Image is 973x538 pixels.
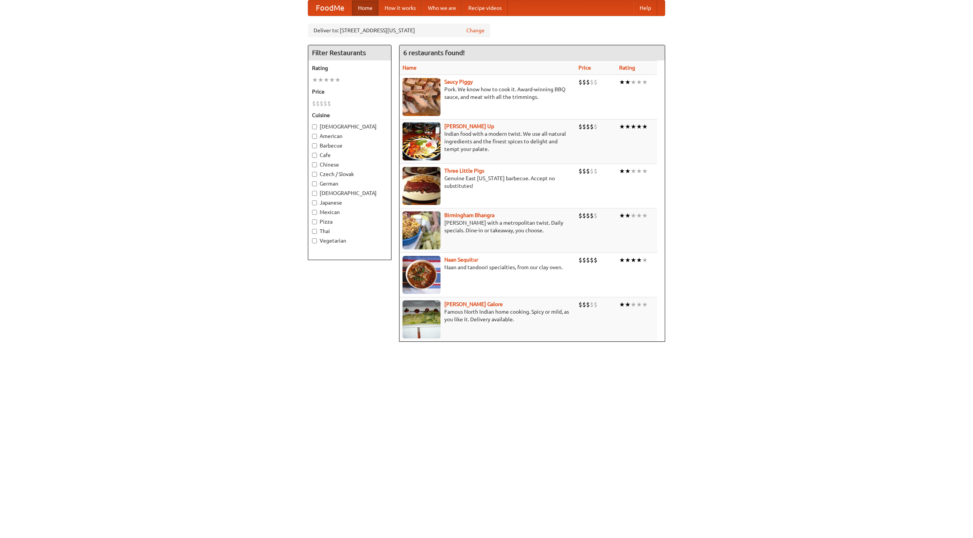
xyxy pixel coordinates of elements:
[594,122,597,131] li: $
[312,210,317,215] input: Mexican
[578,256,582,264] li: $
[590,167,594,175] li: $
[642,78,648,86] li: ★
[642,167,648,175] li: ★
[582,300,586,309] li: $
[636,167,642,175] li: ★
[619,65,635,71] a: Rating
[323,76,329,84] li: ★
[316,99,320,108] li: $
[582,256,586,264] li: $
[312,199,387,206] label: Japanese
[642,122,648,131] li: ★
[323,99,327,108] li: $
[444,301,503,307] a: [PERSON_NAME] Galore
[320,99,323,108] li: $
[403,78,441,116] img: saucy.jpg
[444,257,478,263] a: Naan Sequitur
[582,211,586,220] li: $
[312,170,387,178] label: Czech / Slovak
[312,151,387,159] label: Cafe
[444,123,494,129] a: [PERSON_NAME] Up
[642,256,648,264] li: ★
[578,300,582,309] li: $
[312,142,387,149] label: Barbecue
[578,211,582,220] li: $
[312,161,387,168] label: Chinese
[312,99,316,108] li: $
[625,211,631,220] li: ★
[352,0,379,16] a: Home
[619,167,625,175] li: ★
[594,167,597,175] li: $
[312,143,317,148] input: Barbecue
[642,300,648,309] li: ★
[594,78,597,86] li: $
[312,111,387,119] h5: Cuisine
[594,211,597,220] li: $
[582,78,586,86] li: $
[403,300,441,338] img: currygalore.jpg
[327,99,331,108] li: $
[312,134,317,139] input: American
[578,78,582,86] li: $
[403,308,572,323] p: Famous North Indian home cooking. Spicy or mild, as you like it. Delivery available.
[312,200,317,205] input: Japanese
[312,172,317,177] input: Czech / Slovak
[634,0,657,16] a: Help
[403,175,572,190] p: Genuine East [US_STATE] barbecue. Accept no substitutes!
[586,300,590,309] li: $
[625,256,631,264] li: ★
[312,227,387,235] label: Thai
[619,78,625,86] li: ★
[625,122,631,131] li: ★
[318,76,323,84] li: ★
[403,263,572,271] p: Naan and tandoori specialties, from our clay oven.
[586,211,590,220] li: $
[312,229,317,234] input: Thai
[312,180,387,187] label: German
[636,256,642,264] li: ★
[636,122,642,131] li: ★
[403,86,572,101] p: Pork. We know how to cook it. Award-winning BBQ sauce, and meat with all the trimmings.
[379,0,422,16] a: How it works
[312,76,318,84] li: ★
[578,65,591,71] a: Price
[308,0,352,16] a: FoodMe
[619,256,625,264] li: ★
[625,78,631,86] li: ★
[631,167,636,175] li: ★
[444,79,473,85] b: Saucy Piggy
[403,122,441,160] img: curryup.jpg
[594,256,597,264] li: $
[590,300,594,309] li: $
[444,212,494,218] a: Birmingham Bhangra
[312,162,317,167] input: Chinese
[308,45,391,60] h4: Filter Restaurants
[631,211,636,220] li: ★
[586,256,590,264] li: $
[619,300,625,309] li: ★
[578,167,582,175] li: $
[312,132,387,140] label: American
[403,167,441,205] img: littlepigs.jpg
[586,78,590,86] li: $
[590,78,594,86] li: $
[590,211,594,220] li: $
[466,27,485,34] a: Change
[312,189,387,197] label: [DEMOGRAPHIC_DATA]
[590,256,594,264] li: $
[586,122,590,131] li: $
[594,300,597,309] li: $
[590,122,594,131] li: $
[312,123,387,130] label: [DEMOGRAPHIC_DATA]
[422,0,462,16] a: Who we are
[403,211,441,249] img: bhangra.jpg
[312,181,317,186] input: German
[403,130,572,153] p: Indian food with a modern twist. We use all-natural ingredients and the finest spices to delight ...
[312,153,317,158] input: Cafe
[619,122,625,131] li: ★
